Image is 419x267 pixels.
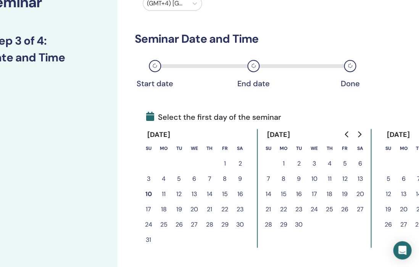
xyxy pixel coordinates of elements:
[331,79,369,88] div: Done
[171,187,187,202] button: 12
[322,156,337,171] button: 4
[232,187,248,202] button: 16
[146,111,281,123] span: Select the first day of the seminar
[187,171,202,187] button: 6
[232,171,248,187] button: 9
[232,217,248,232] button: 30
[141,141,156,156] th: Sunday
[141,187,156,202] button: 10
[171,141,187,156] th: Tuesday
[352,141,367,156] th: Saturday
[135,32,355,46] h3: Seminar Date and Time
[322,187,337,202] button: 18
[337,141,352,156] th: Friday
[187,141,202,156] th: Wednesday
[322,141,337,156] th: Thursday
[396,141,411,156] th: Monday
[217,156,232,171] button: 1
[156,141,171,156] th: Monday
[232,202,248,217] button: 23
[156,202,171,217] button: 18
[291,217,306,232] button: 30
[276,217,291,232] button: 29
[276,141,291,156] th: Monday
[156,217,171,232] button: 25
[202,171,217,187] button: 7
[352,202,367,217] button: 27
[396,217,411,232] button: 27
[337,171,352,187] button: 12
[217,217,232,232] button: 29
[202,187,217,202] button: 14
[291,187,306,202] button: 16
[276,202,291,217] button: 22
[156,171,171,187] button: 4
[136,79,174,88] div: Start date
[352,156,367,171] button: 6
[291,202,306,217] button: 23
[261,141,276,156] th: Sunday
[141,202,156,217] button: 17
[217,171,232,187] button: 8
[261,217,276,232] button: 28
[380,171,396,187] button: 5
[380,141,396,156] th: Sunday
[261,187,276,202] button: 14
[234,79,272,88] div: End date
[187,187,202,202] button: 13
[306,171,322,187] button: 10
[291,171,306,187] button: 9
[337,187,352,202] button: 19
[322,171,337,187] button: 11
[396,202,411,217] button: 20
[352,171,367,187] button: 13
[217,141,232,156] th: Friday
[187,217,202,232] button: 27
[141,232,156,248] button: 31
[396,171,411,187] button: 6
[306,202,322,217] button: 24
[276,171,291,187] button: 8
[202,202,217,217] button: 21
[276,156,291,171] button: 1
[380,217,396,232] button: 26
[261,171,276,187] button: 7
[393,241,411,259] div: Open Intercom Messenger
[141,129,176,141] div: [DATE]
[396,187,411,202] button: 13
[187,202,202,217] button: 20
[171,217,187,232] button: 26
[306,187,322,202] button: 17
[291,141,306,156] th: Tuesday
[337,202,352,217] button: 26
[217,202,232,217] button: 22
[217,187,232,202] button: 15
[171,202,187,217] button: 19
[306,156,322,171] button: 3
[341,127,353,142] button: Go to previous month
[380,187,396,202] button: 12
[291,156,306,171] button: 2
[202,217,217,232] button: 28
[353,127,365,142] button: Go to next month
[322,202,337,217] button: 25
[380,129,416,141] div: [DATE]
[352,187,367,202] button: 20
[141,171,156,187] button: 3
[156,187,171,202] button: 11
[276,187,291,202] button: 15
[171,171,187,187] button: 5
[232,156,248,171] button: 2
[261,129,296,141] div: [DATE]
[202,141,217,156] th: Thursday
[232,141,248,156] th: Saturday
[306,141,322,156] th: Wednesday
[337,156,352,171] button: 5
[380,202,396,217] button: 19
[141,217,156,232] button: 24
[261,202,276,217] button: 21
